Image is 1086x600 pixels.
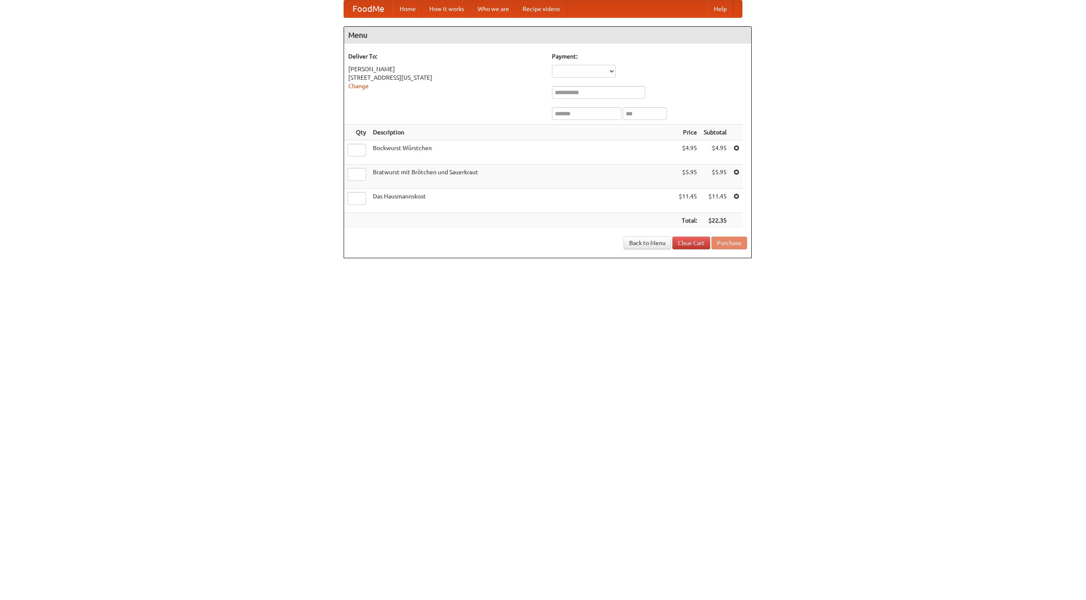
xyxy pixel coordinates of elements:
[552,52,747,61] h5: Payment:
[344,0,393,17] a: FoodMe
[348,83,369,89] a: Change
[348,65,543,73] div: [PERSON_NAME]
[369,140,675,165] td: Bockwurst Würstchen
[344,27,751,44] h4: Menu
[700,140,730,165] td: $4.95
[711,237,747,249] button: Purchase
[707,0,733,17] a: Help
[344,125,369,140] th: Qty
[369,189,675,213] td: Das Hausmannskost
[700,165,730,189] td: $5.95
[471,0,516,17] a: Who we are
[369,165,675,189] td: Bratwurst mit Brötchen und Sauerkraut
[675,125,700,140] th: Price
[348,73,543,82] div: [STREET_ADDRESS][US_STATE]
[700,189,730,213] td: $11.45
[516,0,567,17] a: Recipe videos
[675,213,700,229] th: Total:
[348,52,543,61] h5: Deliver To:
[672,237,710,249] a: Clear Cart
[675,189,700,213] td: $11.45
[624,237,671,249] a: Back to Menu
[369,125,675,140] th: Description
[423,0,471,17] a: How it works
[700,125,730,140] th: Subtotal
[675,140,700,165] td: $4.95
[700,213,730,229] th: $22.35
[393,0,423,17] a: Home
[675,165,700,189] td: $5.95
